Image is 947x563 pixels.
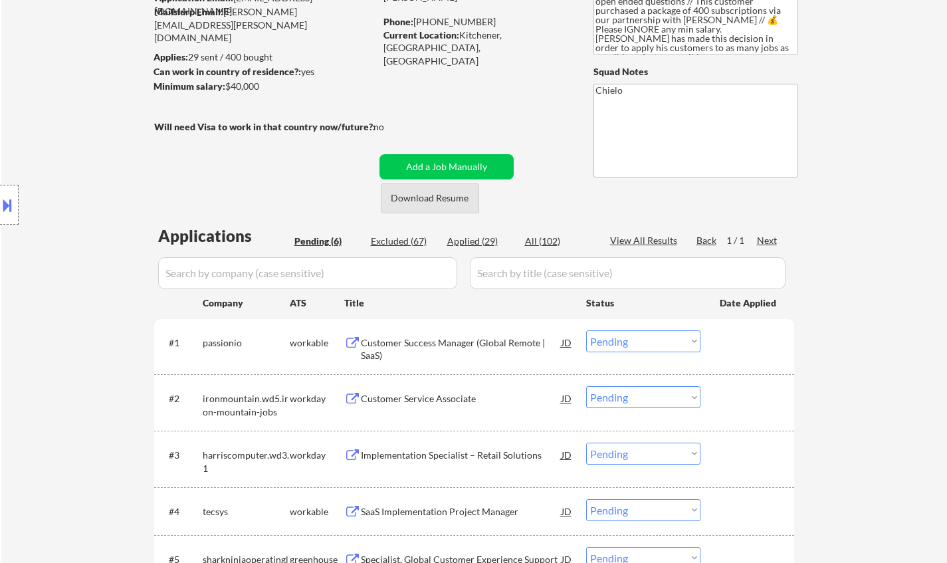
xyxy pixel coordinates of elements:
[158,257,457,289] input: Search by company (case sensitive)
[203,392,290,418] div: ironmountain.wd5.iron-mountain-jobs
[169,505,192,518] div: #4
[757,234,778,247] div: Next
[169,336,192,350] div: #1
[154,80,375,93] div: $40,000
[154,51,188,62] strong: Applies:
[586,290,700,314] div: Status
[447,235,514,248] div: Applied (29)
[361,449,562,462] div: Implementation Specialist – Retail Solutions
[203,449,290,475] div: harriscomputer.wd3.1
[383,29,459,41] strong: Current Location:
[154,80,225,92] strong: Minimum salary:
[203,296,290,310] div: Company
[560,330,574,354] div: JD
[344,296,574,310] div: Title
[154,121,375,132] strong: Will need Visa to work in that country now/future?:
[154,66,301,77] strong: Can work in country of residence?:
[290,392,344,405] div: workday
[290,449,344,462] div: workday
[290,296,344,310] div: ATS
[593,65,798,78] div: Squad Notes
[154,5,375,45] div: [PERSON_NAME][EMAIL_ADDRESS][PERSON_NAME][DOMAIN_NAME]
[525,235,591,248] div: All (102)
[610,234,681,247] div: View All Results
[290,336,344,350] div: workable
[696,234,718,247] div: Back
[720,296,778,310] div: Date Applied
[560,386,574,410] div: JD
[169,449,192,462] div: #3
[373,120,411,134] div: no
[379,154,514,179] button: Add a Job Manually
[154,65,371,78] div: yes
[383,16,413,27] strong: Phone:
[154,51,375,64] div: 29 sent / 400 bought
[383,15,572,29] div: [PHONE_NUMBER]
[726,234,757,247] div: 1 / 1
[560,443,574,467] div: JD
[203,336,290,350] div: passionio
[361,392,562,405] div: Customer Service Associate
[381,183,479,213] button: Download Resume
[294,235,361,248] div: Pending (6)
[169,392,192,405] div: #2
[560,499,574,523] div: JD
[154,6,223,17] strong: Mailslurp Email:
[361,505,562,518] div: SaaS Implementation Project Manager
[361,336,562,362] div: Customer Success Manager (Global Remote | SaaS)
[290,505,344,518] div: workable
[203,505,290,518] div: tecsys
[470,257,786,289] input: Search by title (case sensitive)
[383,29,572,68] div: Kitchener, [GEOGRAPHIC_DATA], [GEOGRAPHIC_DATA]
[371,235,437,248] div: Excluded (67)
